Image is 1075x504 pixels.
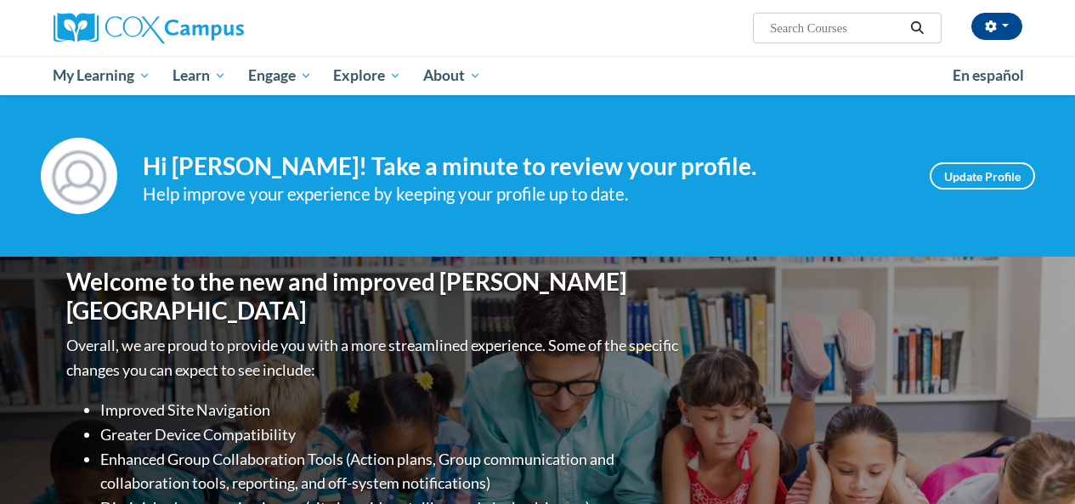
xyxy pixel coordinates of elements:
span: Learn [173,65,226,86]
span: Engage [248,65,312,86]
h1: Welcome to the new and improved [PERSON_NAME][GEOGRAPHIC_DATA] [66,268,682,325]
li: Improved Site Navigation [100,398,682,422]
a: Update Profile [930,162,1035,190]
h4: Hi [PERSON_NAME]! Take a minute to review your profile. [143,152,904,181]
span: About [423,65,481,86]
span: Explore [333,65,401,86]
input: Search Courses [768,18,904,38]
a: My Learning [42,56,162,95]
a: Engage [237,56,323,95]
a: Learn [161,56,237,95]
img: Profile Image [41,138,117,214]
span: My Learning [53,65,150,86]
li: Enhanced Group Collaboration Tools (Action plans, Group communication and collaboration tools, re... [100,447,682,496]
a: About [412,56,492,95]
a: Cox Campus [54,13,359,43]
li: Greater Device Compatibility [100,422,682,447]
button: Account Settings [971,13,1022,40]
img: Cox Campus [54,13,244,43]
div: Main menu [41,56,1035,95]
p: Overall, we are proud to provide you with a more streamlined experience. Some of the specific cha... [66,333,682,382]
iframe: Button to launch messaging window [1007,436,1061,490]
div: Help improve your experience by keeping your profile up to date. [143,180,904,208]
span: En español [953,66,1024,84]
button: Search [904,18,930,38]
a: En español [942,58,1035,93]
a: Explore [322,56,412,95]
